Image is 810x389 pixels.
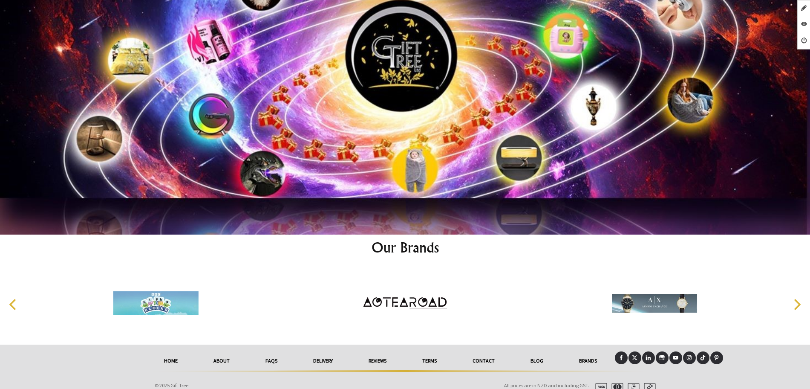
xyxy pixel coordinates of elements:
[561,351,615,370] a: Brands
[615,351,628,364] a: Facebook
[787,295,806,314] button: Next
[710,351,723,364] a: Pinterest
[642,351,655,364] a: LinkedIn
[362,271,447,335] img: Aotearoad
[455,351,513,370] a: Contact
[351,351,404,370] a: reviews
[196,351,248,370] a: About
[628,351,641,364] a: X (Twitter)
[683,351,696,364] a: Instagram
[295,351,351,370] a: delivery
[697,351,709,364] a: Tiktok
[404,351,455,370] a: Terms
[513,351,561,370] a: Blog
[504,382,589,389] span: All prices are in NZD and including GST.
[669,351,682,364] a: Youtube
[248,351,295,370] a: FAQs
[146,351,196,370] a: HOME
[113,271,198,335] img: Alphablocks
[612,271,697,335] img: Armani Exchange
[4,295,23,314] button: Previous
[155,382,190,389] span: © 2025 Gift Tree.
